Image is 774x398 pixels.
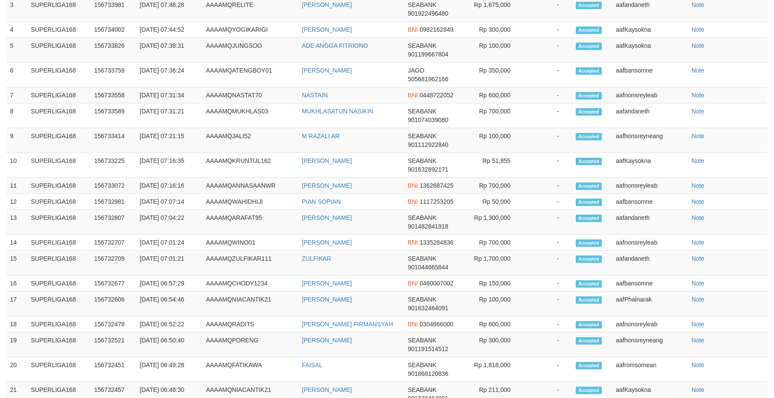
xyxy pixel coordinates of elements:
span: 1117253205 [420,198,454,205]
td: 6 [7,63,27,87]
td: 156732451 [91,357,137,382]
span: BNI [408,92,418,99]
td: SUPERLIGA168 [27,332,91,357]
td: Rp 100,000 [462,292,524,316]
td: [DATE] 07:36:24 [136,63,202,87]
span: Accepted [576,199,602,206]
td: aafhonsreyneang [612,128,688,153]
a: Note [691,255,704,262]
span: 0982162849 [420,26,454,33]
td: SUPERLIGA168 [27,63,91,87]
td: SUPERLIGA168 [27,275,91,292]
span: 901868120836 [408,370,448,377]
td: 156732981 [91,194,137,210]
td: Rp 600,000 [462,87,524,103]
td: 9 [7,128,27,153]
td: 8 [7,103,27,128]
td: - [524,316,572,332]
a: Note [691,42,704,49]
span: SEABANK [408,362,437,368]
td: 12 [7,194,27,210]
span: 0448722052 [420,92,454,99]
td: - [524,194,572,210]
td: 156733589 [91,103,137,128]
span: SEABANK [408,255,437,262]
span: 901074039080 [408,116,448,123]
a: [PERSON_NAME] [302,157,352,164]
span: Accepted [576,387,602,394]
td: Rp 100,000 [462,128,524,153]
span: 901199667804 [408,51,448,58]
span: Accepted [576,27,602,34]
td: aafnonsreyleab [612,87,688,103]
span: SEABANK [408,296,437,303]
td: 156733414 [91,128,137,153]
td: [DATE] 07:21:15 [136,128,202,153]
span: BNI [408,26,418,33]
a: Note [691,386,704,393]
a: Note [691,337,704,344]
td: SUPERLIGA168 [27,251,91,275]
td: aafbansomne [612,275,688,292]
span: Accepted [576,280,602,288]
span: Accepted [576,108,602,116]
span: 1335284836 [420,239,454,246]
span: Accepted [576,133,602,140]
a: Note [691,280,704,287]
span: 0460007002 [420,280,454,287]
span: SEABANK [408,337,437,344]
span: SEABANK [408,214,437,221]
td: 156732707 [91,235,137,251]
span: JAGO [408,67,424,74]
td: AAAAMQJALI52 [203,128,298,153]
td: [DATE] 07:38:31 [136,38,202,63]
td: - [524,103,572,128]
td: aafbansomne [612,63,688,87]
td: aafandaneth [612,251,688,275]
span: Accepted [576,239,602,247]
a: Note [691,157,704,164]
td: 156733072 [91,178,137,194]
td: 156733558 [91,87,137,103]
td: [DATE] 06:57:29 [136,275,202,292]
td: Rp 51,855 [462,153,524,178]
td: AAAAMQCHODY1234 [203,275,298,292]
td: SUPERLIGA168 [27,103,91,128]
td: AAAAMQWINO01 [203,235,298,251]
a: PIAN SOPIAN [302,198,340,205]
td: [DATE] 07:07:14 [136,194,202,210]
a: [PERSON_NAME] [302,182,352,189]
td: aafnonsreyleab [612,316,688,332]
td: Rp 700,000 [462,178,524,194]
span: Accepted [576,215,602,222]
span: Accepted [576,255,602,263]
td: - [524,251,572,275]
a: Note [691,239,704,246]
td: SUPERLIGA168 [27,235,91,251]
td: AAAAMQRADITS [203,316,298,332]
a: [PERSON_NAME] [302,67,352,74]
td: aafnonsreyleab [612,178,688,194]
td: 5 [7,38,27,63]
span: 901044665844 [408,264,448,271]
td: 18 [7,316,27,332]
td: 14 [7,235,27,251]
span: BNI [408,182,418,189]
td: [DATE] 06:54:46 [136,292,202,316]
td: - [524,357,572,382]
td: 156733225 [91,153,137,178]
td: SUPERLIGA168 [27,178,91,194]
td: AAAAMQARAFAT95 [203,210,298,235]
td: 156733826 [91,38,137,63]
span: Accepted [576,337,602,345]
a: [PERSON_NAME] [302,386,352,393]
td: SUPERLIGA168 [27,316,91,332]
td: [DATE] 06:52:22 [136,316,202,332]
span: 901112922840 [408,141,448,148]
td: SUPERLIGA168 [27,128,91,153]
td: AAAAMQATENGBOY01 [203,63,298,87]
span: Accepted [576,182,602,190]
a: Note [691,182,704,189]
td: 15 [7,251,27,275]
a: [PERSON_NAME] [302,239,352,246]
